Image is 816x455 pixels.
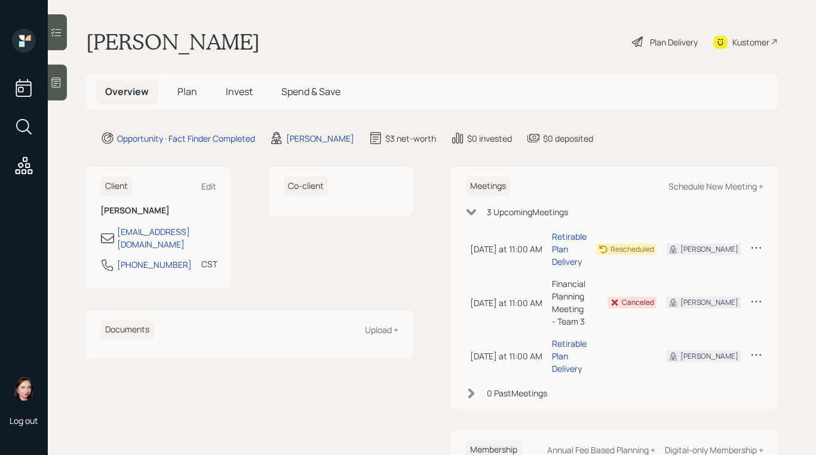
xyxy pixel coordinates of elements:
div: 3 Upcoming Meeting s [487,206,568,218]
span: Overview [105,85,149,98]
div: Retirable Plan Delivery [552,337,587,375]
h6: [PERSON_NAME] [100,206,216,216]
div: [PERSON_NAME] [680,297,738,308]
div: [DATE] at 11:00 AM [470,243,542,255]
img: aleksandra-headshot.png [12,377,36,401]
div: [DATE] at 11:00 AM [470,297,542,309]
div: [EMAIL_ADDRESS][DOMAIN_NAME] [117,225,216,251]
div: Canceled [622,297,654,308]
span: Spend & Save [281,85,340,98]
h6: Client [100,176,133,196]
div: Edit [201,181,216,192]
h6: Meetings [465,176,511,196]
div: [PHONE_NUMBER] [117,258,192,271]
h6: Co-client [283,176,329,196]
div: Opportunity · Fact Finder Completed [117,132,255,145]
div: $0 invested [467,132,512,145]
div: Rescheduled [611,244,654,255]
div: [PERSON_NAME] [286,132,354,145]
div: Plan Delivery [650,36,698,48]
div: Financial Planning Meeting - Team 3 [552,277,587,328]
div: $0 deposited [543,132,593,145]
div: [DATE] at 11:00 AM [470,350,542,362]
h6: Documents [100,320,154,340]
span: Plan [177,85,197,98]
div: Log out [10,415,38,426]
span: Invest [226,85,253,98]
div: Schedule New Meeting + [668,181,763,192]
div: Kustomer [732,36,769,48]
div: 0 Past Meeting s [487,387,547,399]
div: [PERSON_NAME] [680,244,738,255]
h1: [PERSON_NAME] [86,29,260,55]
div: Retirable Plan Delivery [552,230,587,268]
div: $3 net-worth [385,132,436,145]
div: CST [201,258,217,270]
div: [PERSON_NAME] [680,351,738,362]
div: Upload + [365,324,398,335]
